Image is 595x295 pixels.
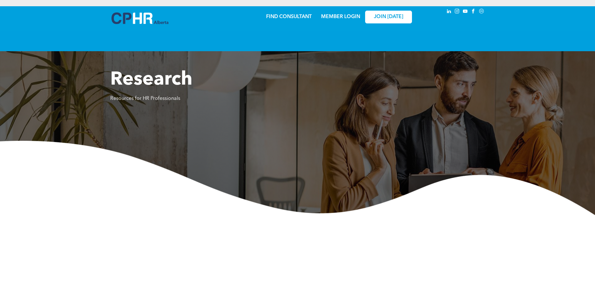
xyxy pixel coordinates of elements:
[321,14,360,19] a: MEMBER LOGIN
[470,8,477,16] a: facebook
[478,8,485,16] a: Social network
[112,12,168,24] img: A blue and white logo for cp alberta
[462,8,469,16] a: youtube
[266,14,312,19] a: FIND CONSULTANT
[374,14,403,20] span: JOIN [DATE]
[446,8,453,16] a: linkedin
[454,8,461,16] a: instagram
[365,11,412,23] a: JOIN [DATE]
[110,71,192,89] span: Research
[110,96,180,101] span: Resources for HR Professionals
